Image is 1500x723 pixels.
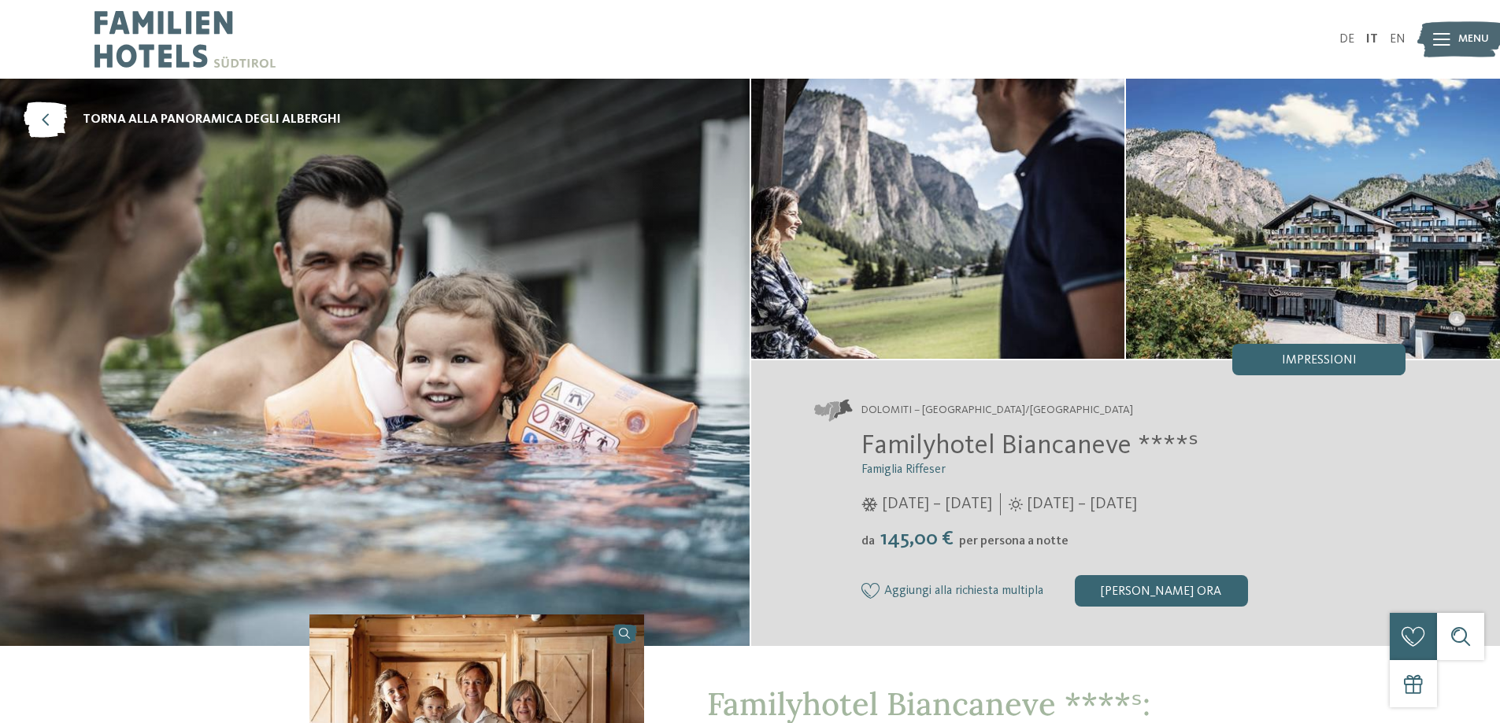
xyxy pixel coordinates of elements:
span: Famiglia Riffeser [861,463,946,476]
img: Il nostro family hotel a Selva: una vacanza da favola [1126,79,1500,359]
span: Aggiungi alla richiesta multipla [884,585,1043,599]
span: [DATE] – [DATE] [882,493,992,515]
span: per persona a notte [959,535,1069,548]
span: 145,00 € [876,529,957,549]
span: Menu [1458,31,1489,47]
a: torna alla panoramica degli alberghi [24,102,341,138]
span: torna alla panoramica degli alberghi [83,111,341,128]
a: EN [1390,33,1406,46]
div: [PERSON_NAME] ora [1075,575,1248,607]
i: Orari d'apertura estate [1009,497,1023,511]
img: Il nostro family hotel a Selva: una vacanza da favola [751,79,1125,359]
i: Orari d'apertura inverno [861,497,878,511]
a: DE [1339,33,1354,46]
span: [DATE] – [DATE] [1027,493,1137,515]
span: da [861,535,875,548]
span: Impressioni [1282,354,1357,367]
a: IT [1366,33,1378,46]
span: Dolomiti – [GEOGRAPHIC_DATA]/[GEOGRAPHIC_DATA] [861,403,1133,419]
span: Familyhotel Biancaneve ****ˢ [861,432,1198,459]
